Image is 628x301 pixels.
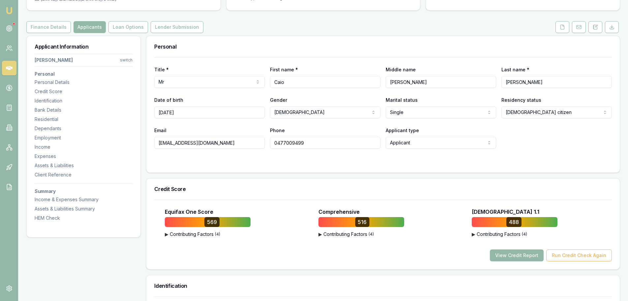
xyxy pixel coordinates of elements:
[386,67,416,72] label: Middle name
[154,186,612,192] h3: Credit Score
[270,67,298,72] label: First name *
[270,97,287,103] label: Gender
[5,7,13,15] img: emu-icon-u.png
[318,208,360,216] p: Comprehensive
[154,128,166,133] label: Email
[35,107,133,113] div: Bank Details
[154,283,612,288] h3: Identification
[35,79,133,86] div: Personal Details
[490,249,544,261] button: View Credit Report
[26,21,72,33] a: Finance Details
[35,189,133,194] h3: Summary
[74,21,106,33] button: Applicants
[546,249,612,261] button: Run Credit Check Again
[35,88,133,95] div: Credit Score
[501,67,529,72] label: Last name *
[149,21,205,33] a: Lender Submission
[26,21,71,33] button: Finance Details
[386,128,419,133] label: Applicant type
[35,153,133,160] div: Expenses
[215,232,220,237] span: ( 4 )
[318,231,404,238] button: ▶Contributing Factors(4)
[204,217,220,227] div: 569
[72,21,107,33] a: Applicants
[35,206,133,212] div: Assets & Liabilities Summary
[270,137,380,149] input: 0431 234 567
[165,231,168,238] span: ▶
[369,232,374,237] span: ( 4 )
[35,215,133,221] div: HEM Check
[270,128,285,133] label: Phone
[108,21,148,33] button: Loan Options
[120,57,133,63] div: switch
[35,72,133,76] h3: Personal
[35,134,133,141] div: Employment
[35,116,133,123] div: Residential
[35,125,133,132] div: Dependants
[35,144,133,150] div: Income
[35,196,133,203] div: Income & Expenses Summary
[506,217,522,227] div: 488
[501,97,541,103] label: Residency status
[154,97,183,103] label: Date of birth
[472,208,539,216] p: [DEMOGRAPHIC_DATA] 1.1
[35,57,73,63] div: [PERSON_NAME]
[522,232,527,237] span: ( 4 )
[318,231,322,238] span: ▶
[35,44,133,49] h3: Applicant Information
[35,97,133,104] div: Identification
[154,44,612,49] h3: Personal
[386,97,418,103] label: Marital status
[35,171,133,178] div: Client Reference
[355,217,369,227] div: 516
[472,231,475,238] span: ▶
[165,208,213,216] p: Equifax One Score
[35,162,133,169] div: Assets & Liabilities
[165,231,251,238] button: ▶Contributing Factors(4)
[472,231,557,238] button: ▶Contributing Factors(4)
[154,106,265,118] input: DD/MM/YYYY
[154,67,169,72] label: Title *
[151,21,203,33] button: Lender Submission
[107,21,149,33] a: Loan Options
